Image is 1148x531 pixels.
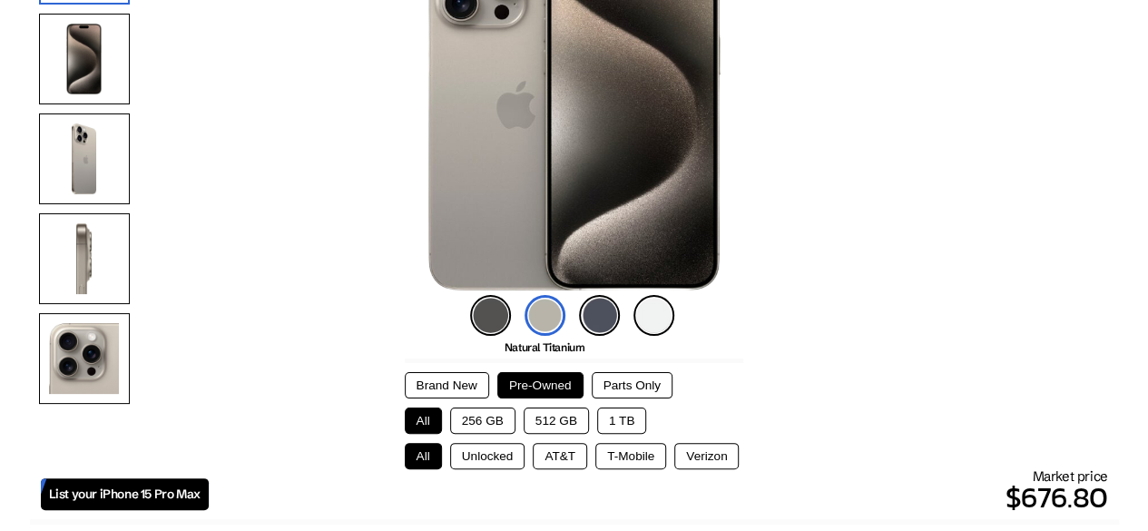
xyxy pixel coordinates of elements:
img: Front [39,14,130,104]
a: List your iPhone 15 Pro Max [41,478,209,510]
span: Natural Titanium [505,340,585,354]
button: AT&T [533,443,587,469]
button: All [405,443,442,469]
img: natural-titanium-icon [525,295,565,336]
img: Rear [39,113,130,204]
button: 512 GB [524,408,589,434]
p: $676.80 [209,476,1108,519]
button: 256 GB [450,408,515,434]
img: white-titanium-icon [633,295,674,336]
img: Camera [39,313,130,404]
button: 1 TB [597,408,646,434]
img: blue-titanium-icon [579,295,620,336]
button: T-Mobile [595,443,666,469]
button: Verizon [674,443,739,469]
button: Parts Only [592,372,672,398]
div: Market price [209,467,1108,519]
span: List your iPhone 15 Pro Max [49,487,201,502]
img: black-titanium-icon [470,295,511,336]
button: Pre-Owned [497,372,584,398]
img: Side [39,213,130,304]
button: Brand New [405,372,489,398]
button: Unlocked [450,443,525,469]
button: All [405,408,442,434]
